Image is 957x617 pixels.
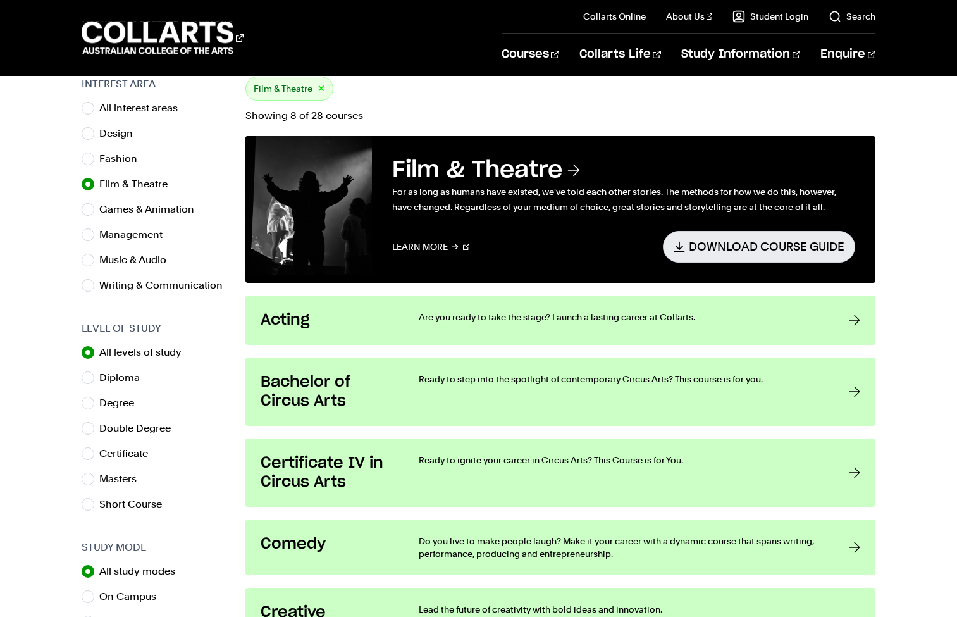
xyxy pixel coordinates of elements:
[732,10,808,23] a: Student Login
[82,321,233,336] h3: Level of Study
[663,231,855,262] a: Download Course Guide
[666,10,713,23] a: About Us
[99,344,192,361] label: All levels of study
[419,603,824,616] p: Lead the future of creativity with bold ideas and innovation.
[579,34,661,75] a: Collarts Life
[82,77,233,92] h3: Interest Area
[99,445,158,463] label: Certificate
[99,251,176,269] label: Music & Audio
[82,540,233,555] h3: Study Mode
[99,125,143,142] label: Design
[419,373,824,385] p: Ready to step into the spotlight of contemporary Circus Arts? This course is for you.
[99,495,172,513] label: Short Course
[99,420,181,437] label: Double Degree
[245,136,372,275] img: Film & Theatre
[99,588,166,606] label: On Campus
[245,520,876,575] a: Comedy Do you live to make people laugh? Make it your career with a dynamic course that spans wri...
[392,156,856,184] h3: Film & Theatre
[99,99,188,117] label: All interest areas
[245,296,876,345] a: Acting Are you ready to take the stage? Launch a lasting career at Collarts.
[820,34,875,75] a: Enquire
[82,20,244,56] div: Go to homepage
[419,311,824,323] p: Are you ready to take the stage? Launch a lasting career at Collarts.
[261,454,393,492] h3: Certificate IV in Circus Arts
[392,231,470,262] a: Learn More
[99,470,147,488] label: Masters
[99,226,173,244] label: Management
[99,175,178,193] label: Film & Theatre
[318,82,325,96] button: ×
[261,373,393,411] h3: Bachelor of Circus Arts
[502,34,559,75] a: Courses
[681,34,800,75] a: Study Information
[392,184,856,215] p: For as long as humans have existed, we've told each other stories. The methods for how we do this...
[99,150,147,168] label: Fashion
[245,358,876,426] a: Bachelor of Circus Arts Ready to step into the spotlight of contemporary Circus Arts? This course...
[261,535,393,554] h3: Comedy
[419,454,824,466] p: Ready to ignite your career in Circus Arts? This Course is for You.
[99,277,233,294] label: Writing & Communication
[99,563,185,580] label: All study modes
[583,10,646,23] a: Collarts Online
[245,111,876,121] p: Showing 8 of 28 courses
[829,10,875,23] a: Search
[99,394,144,412] label: Degree
[245,439,876,507] a: Certificate IV in Circus Arts Ready to ignite your career in Circus Arts? This Course is for You.
[99,201,204,218] label: Games & Animation
[245,77,333,101] div: Film & Theatre
[419,535,824,560] p: Do you live to make people laugh? Make it your career with a dynamic course that spans writing, p...
[261,311,393,330] h3: Acting
[99,369,150,387] label: Diploma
